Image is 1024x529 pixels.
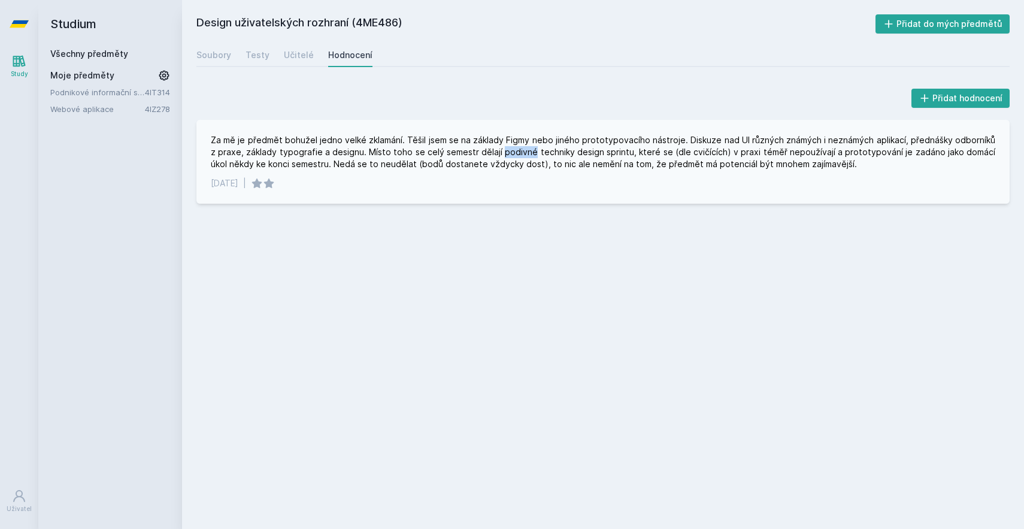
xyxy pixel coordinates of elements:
[50,86,145,98] a: Podnikové informační systémy
[145,104,170,114] a: 4IZ278
[145,87,170,97] a: 4IT314
[328,43,372,67] a: Hodnocení
[2,48,36,84] a: Study
[284,43,314,67] a: Učitelé
[7,504,32,513] div: Uživatel
[243,177,246,189] div: |
[211,177,238,189] div: [DATE]
[50,103,145,115] a: Webové aplikace
[911,89,1010,108] button: Přidat hodnocení
[875,14,1010,34] button: Přidat do mých předmětů
[50,49,128,59] a: Všechny předměty
[196,14,875,34] h2: Design uživatelských rozhraní (4ME486)
[50,69,114,81] span: Moje předměty
[246,43,269,67] a: Testy
[196,43,231,67] a: Soubory
[196,49,231,61] div: Soubory
[328,49,372,61] div: Hodnocení
[2,483,36,519] a: Uživatel
[284,49,314,61] div: Učitelé
[211,134,995,170] div: Za mě je předmět bohužel jedno velké zklamání. Těšil jsem se na základy Figmy nebo jiného prototy...
[11,69,28,78] div: Study
[246,49,269,61] div: Testy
